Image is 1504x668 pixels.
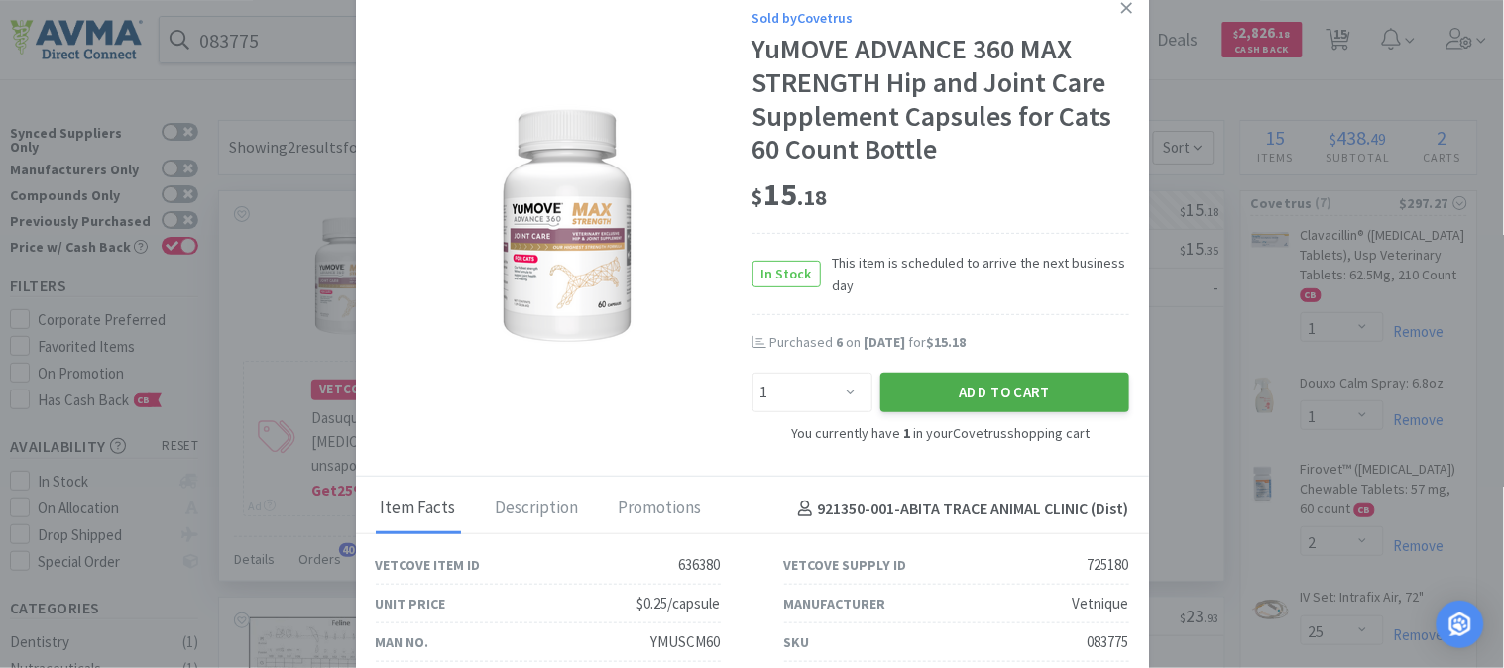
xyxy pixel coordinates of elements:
div: Open Intercom Messenger [1437,601,1484,648]
div: You currently have in your Covetrus shopping cart [752,422,1129,444]
span: 6 [837,333,844,351]
div: YMUSCM60 [651,630,721,654]
div: Manufacturer [784,593,886,614]
div: Unit Price [376,593,446,614]
div: Vetnique [1073,592,1129,615]
strong: 1 [903,424,910,442]
div: 636380 [679,553,721,577]
span: 15 [752,174,828,214]
div: Item Facts [376,485,461,534]
div: Promotions [614,485,707,534]
button: Add to Cart [880,373,1129,412]
span: . 18 [798,183,828,211]
div: Sold by Covetrus [752,7,1129,29]
div: SKU [784,631,810,653]
div: 083775 [1088,630,1129,654]
div: YuMOVE ADVANCE 360 MAX STRENGTH Hip and Joint Care Supplement Capsules for Cats 60 Count Bottle [752,33,1129,166]
span: In Stock [753,262,820,286]
img: ca7c231d34d349fead71fc593bc91d3c_725180.png [491,102,637,350]
span: $ [752,183,764,211]
span: [DATE] [865,333,906,351]
div: Description [491,485,584,534]
div: $0.25/capsule [637,592,721,615]
div: Vetcove Supply ID [784,554,907,576]
span: This item is scheduled to arrive the next business day [821,252,1129,296]
h4: 921350-001 - ABITA TRACE ANIMAL CLINIC (Dist) [790,497,1129,522]
div: Man No. [376,631,429,653]
span: $15.18 [927,333,967,351]
div: Purchased on for [770,333,1129,353]
div: Vetcove Item ID [376,554,481,576]
div: 725180 [1088,553,1129,577]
